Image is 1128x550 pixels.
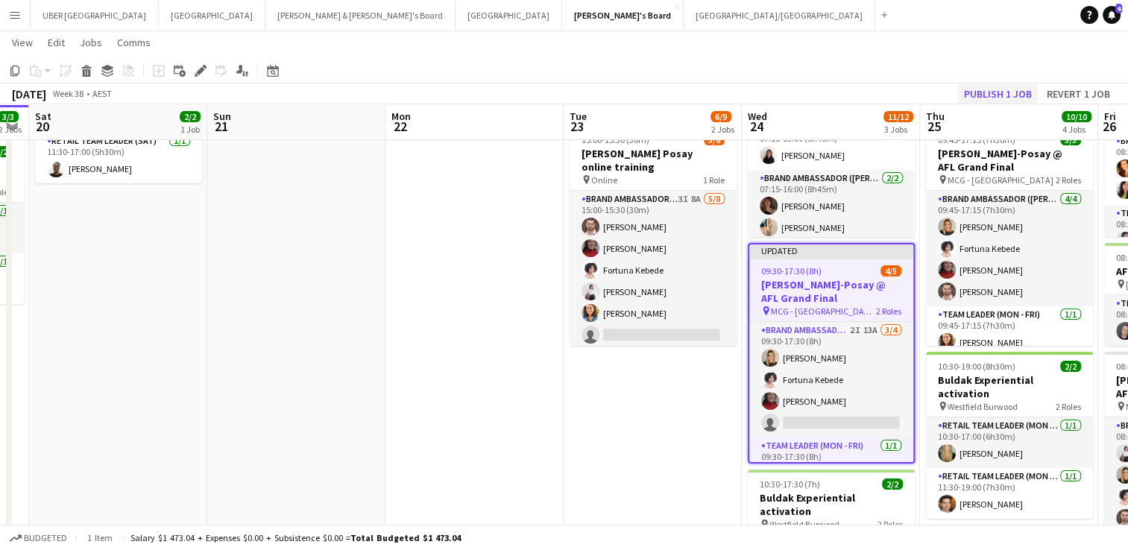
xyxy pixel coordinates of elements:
span: Sun [213,110,231,123]
span: Week 38 [49,88,86,99]
a: 4 [1103,6,1121,24]
span: Tue [570,110,587,123]
app-card-role: Brand Ambassador ([PERSON_NAME])1/107:15-13:00 (5h45m)[PERSON_NAME] [748,119,915,170]
app-card-role: RETAIL Team Leader (Mon - Fri)1/111:30-19:00 (7h30m)[PERSON_NAME] [926,468,1093,519]
span: View [12,36,33,49]
span: Westfield Burwood [769,519,839,530]
span: Edit [48,36,65,49]
span: Jobs [80,36,102,49]
button: [GEOGRAPHIC_DATA] [159,1,265,30]
h3: [PERSON_NAME]-Posay @ AFL Grand Final [926,147,1093,174]
span: 21 [211,118,231,135]
span: MCG - [GEOGRAPHIC_DATA] [771,306,876,317]
span: 4/5 [880,265,901,276]
span: Comms [117,36,151,49]
span: MCG - [GEOGRAPHIC_DATA] [948,174,1053,186]
div: 1 Job [180,124,200,135]
span: 10/10 [1062,111,1091,122]
div: 4 Jobs [1062,124,1091,135]
span: 23 [567,118,587,135]
button: Budgeted [7,530,69,546]
app-card-role: Brand Ambassador ([PERSON_NAME])2/207:15-16:00 (8h45m)[PERSON_NAME][PERSON_NAME] [748,170,915,242]
a: Comms [111,33,157,52]
app-card-role: RETAIL Team Leader (Sat)1/111:30-17:00 (5h30m)[PERSON_NAME] [35,133,202,183]
span: 1 item [82,532,118,543]
span: 25 [924,118,945,135]
button: [GEOGRAPHIC_DATA]/[GEOGRAPHIC_DATA] [684,1,875,30]
span: 10:30-17:30 (7h) [760,478,820,490]
span: 24 [746,118,767,135]
span: 09:30-17:30 (8h) [761,265,822,276]
span: 11/12 [883,111,913,122]
span: Thu [926,110,945,123]
span: 2 Roles [876,306,901,317]
button: UBER [GEOGRAPHIC_DATA] [31,1,159,30]
button: [GEOGRAPHIC_DATA] [456,1,562,30]
h3: [PERSON_NAME] Posay online training [570,147,737,174]
span: 10:30-19:00 (8h30m) [938,361,1015,372]
span: Fri [1104,110,1116,123]
span: Sat [35,110,51,123]
span: 2 Roles [1056,401,1081,412]
a: Edit [42,33,71,52]
h3: [PERSON_NAME]-Posay @ AFL Grand Final [749,278,913,305]
h3: Buldak Experiential activation [748,491,915,518]
a: Jobs [74,33,108,52]
button: [PERSON_NAME] & [PERSON_NAME]'s Board [265,1,456,30]
app-job-card: 15:00-15:30 (30m)5/8[PERSON_NAME] Posay online training Online1 RoleBrand Ambassador ([PERSON_NAM... [570,125,737,346]
span: 1 Role [703,174,725,186]
span: Online [591,174,617,186]
app-job-card: Updated09:30-17:30 (8h)4/5[PERSON_NAME]-Posay @ AFL Grand Final MCG - [GEOGRAPHIC_DATA]2 RolesBra... [748,243,915,464]
app-job-card: 10:30-19:00 (8h30m)2/2Buldak Experiential activation Westfield Burwood2 RolesRETAIL Team Leader (... [926,352,1093,519]
app-card-role: Brand Ambassador ([PERSON_NAME])4/409:45-17:15 (7h30m)[PERSON_NAME]Fortuna Kebede[PERSON_NAME][PE... [926,191,1093,306]
div: Updated [749,244,913,256]
span: 2 Roles [877,519,903,530]
div: AEST [92,88,112,99]
span: Budgeted [24,533,67,543]
div: [DATE] [12,86,46,101]
button: Publish 1 job [958,84,1038,104]
span: 22 [389,118,411,135]
div: 2 Jobs [711,124,734,135]
div: Salary $1 473.04 + Expenses $0.00 + Subsistence $0.00 = [130,532,461,543]
a: View [6,33,39,52]
button: Revert 1 job [1041,84,1116,104]
button: [PERSON_NAME]'s Board [562,1,684,30]
h3: Buldak Experiential activation [926,373,1093,400]
span: 2/2 [1060,361,1081,372]
app-card-role: Brand Ambassador ([PERSON_NAME])3I8A5/815:00-15:30 (30m)[PERSON_NAME][PERSON_NAME]Fortuna Kebede[... [570,191,737,393]
span: Mon [391,110,411,123]
div: 3 Jobs [884,124,913,135]
span: 6/9 [710,111,731,122]
app-card-role: RETAIL Team Leader (Mon - Fri)1/110:30-17:00 (6h30m)[PERSON_NAME] [926,417,1093,468]
span: Wed [748,110,767,123]
span: 2/2 [180,111,201,122]
span: Total Budgeted $1 473.04 [350,532,461,543]
span: 20 [33,118,51,135]
app-job-card: 09:45-17:15 (7h30m)5/5[PERSON_NAME]-Posay @ AFL Grand Final MCG - [GEOGRAPHIC_DATA]2 RolesBrand A... [926,125,1093,346]
span: 26 [1102,118,1116,135]
span: 2 Roles [1056,174,1081,186]
span: Westfield Burwood [948,401,1018,412]
app-card-role: Team Leader (Mon - Fri)1/109:30-17:30 (8h) [749,437,913,488]
span: 4 [1115,4,1122,13]
app-card-role: Brand Ambassador ([PERSON_NAME])2I13A3/409:30-17:30 (8h)[PERSON_NAME]Fortuna Kebede[PERSON_NAME] [749,322,913,437]
span: 2/2 [882,478,903,490]
app-card-role: Team Leader (Mon - Fri)1/109:45-17:15 (7h30m)[PERSON_NAME] [926,306,1093,357]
